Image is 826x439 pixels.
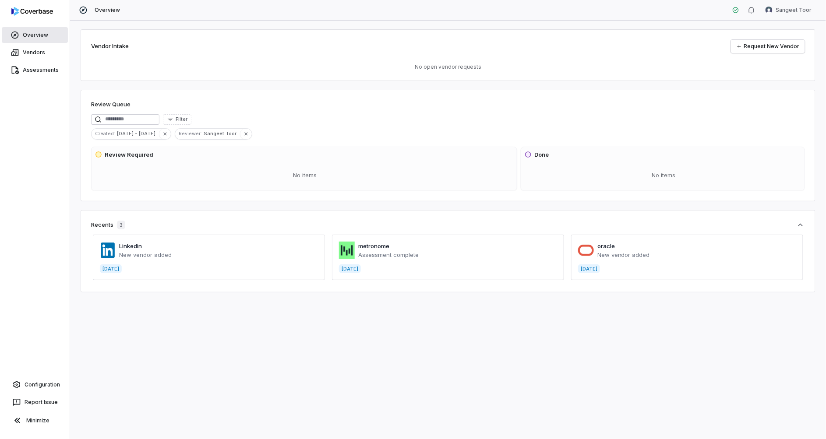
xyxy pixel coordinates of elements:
[534,151,549,159] h3: Done
[176,116,187,123] span: Filter
[2,45,68,60] a: Vendors
[117,221,125,229] span: 3
[525,164,803,187] div: No items
[91,221,125,229] div: Recents
[91,221,805,229] button: Recents3
[175,130,204,137] span: Reviewer :
[11,7,53,16] img: logo-D7KZi-bG.svg
[95,7,120,14] span: Overview
[92,130,117,137] span: Created :
[119,242,142,249] a: Linkedin
[204,130,240,137] span: Sangeet Toor
[760,4,817,17] button: Sangeet Toor avatarSangeet Toor
[4,412,66,429] button: Minimize
[117,130,159,137] span: [DATE] - [DATE]
[91,63,805,70] p: No open vendor requests
[2,62,68,78] a: Assessments
[731,40,805,53] a: Request New Vendor
[4,394,66,410] button: Report Issue
[91,100,131,109] h1: Review Queue
[776,7,812,14] span: Sangeet Toor
[163,114,191,125] button: Filter
[4,377,66,393] a: Configuration
[2,27,68,43] a: Overview
[597,242,615,249] a: oracle
[95,164,515,187] div: No items
[358,242,389,249] a: metronome
[105,151,153,159] h3: Review Required
[91,42,129,51] h2: Vendor Intake
[766,7,773,14] img: Sangeet Toor avatar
